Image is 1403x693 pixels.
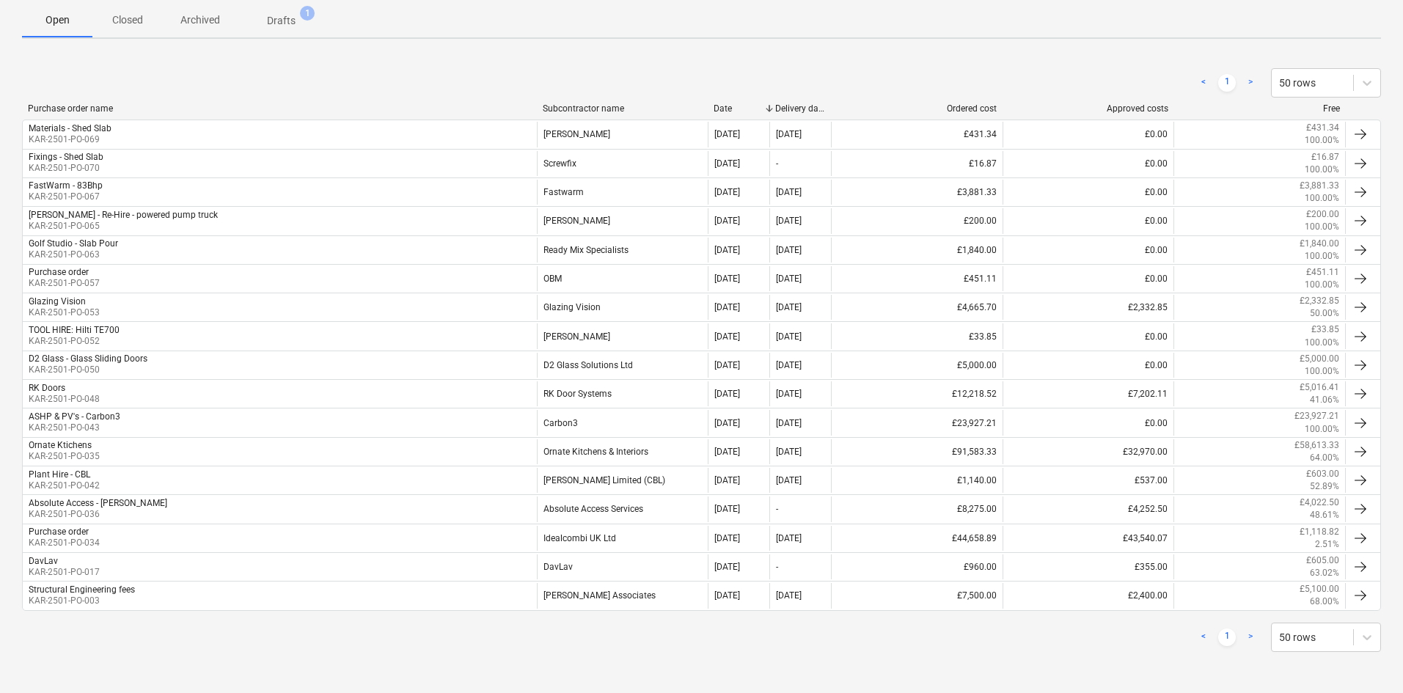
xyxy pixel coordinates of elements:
[29,277,100,290] p: KAR-2501-PO-057
[1300,180,1339,192] p: £3,881.33
[1300,583,1339,595] p: £5,100.00
[1003,410,1174,435] div: £0.00
[714,245,740,255] div: [DATE]
[1300,238,1339,250] p: £1,840.00
[831,496,1003,521] div: £8,275.00
[831,323,1003,348] div: £33.85
[776,590,802,601] div: [DATE]
[1330,623,1403,693] iframe: Chat Widget
[1310,307,1339,320] p: 50.00%
[537,353,708,378] div: D2 Glass Solutions Ltd
[1310,480,1339,493] p: 52.89%
[714,360,740,370] div: [DATE]
[714,274,740,284] div: [DATE]
[29,353,147,364] div: D2 Glass - Glass Sliding Doors
[775,103,825,114] div: Delivery date
[1003,180,1174,205] div: £0.00
[776,187,802,197] div: [DATE]
[776,331,802,342] div: [DATE]
[1306,122,1339,134] p: £431.34
[1003,554,1174,579] div: £355.00
[1003,295,1174,320] div: £2,332.85
[1294,410,1339,422] p: £23,927.21
[831,381,1003,406] div: £12,218.52
[29,191,103,203] p: KAR-2501-PO-067
[29,393,100,406] p: KAR-2501-PO-048
[537,323,708,348] div: [PERSON_NAME]
[1195,628,1212,646] a: Previous page
[1305,279,1339,291] p: 100.00%
[1180,103,1340,114] div: Free
[1310,567,1339,579] p: 63.02%
[1305,365,1339,378] p: 100.00%
[714,331,740,342] div: [DATE]
[1003,496,1174,521] div: £4,252.50
[29,422,120,434] p: KAR-2501-PO-043
[1003,151,1174,176] div: £0.00
[29,210,218,220] div: [PERSON_NAME] - Re-Hire - powered pump truck
[1242,628,1259,646] a: Next page
[831,295,1003,320] div: £4,665.70
[1003,266,1174,291] div: £0.00
[1218,628,1236,646] a: Page 1 is your current page
[29,364,147,376] p: KAR-2501-PO-050
[714,533,740,543] div: [DATE]
[1003,122,1174,147] div: £0.00
[1311,323,1339,336] p: £33.85
[831,122,1003,147] div: £431.34
[776,562,778,572] div: -
[29,566,100,579] p: KAR-2501-PO-017
[831,439,1003,464] div: £91,583.33
[1003,583,1174,608] div: £2,400.00
[1306,468,1339,480] p: £603.00
[29,307,100,319] p: KAR-2501-PO-053
[1310,595,1339,608] p: 68.00%
[831,554,1003,579] div: £960.00
[537,151,708,176] div: Screwfix
[714,590,740,601] div: [DATE]
[1310,394,1339,406] p: 41.06%
[1003,439,1174,464] div: £32,970.00
[714,158,740,169] div: [DATE]
[776,360,802,370] div: [DATE]
[537,238,708,263] div: Ready Mix Specialists
[776,475,802,485] div: [DATE]
[831,266,1003,291] div: £451.11
[837,103,997,114] div: Ordered cost
[1003,526,1174,551] div: £43,540.07
[110,12,145,28] p: Closed
[29,335,120,348] p: KAR-2501-PO-052
[28,103,531,114] div: Purchase order name
[714,475,740,485] div: [DATE]
[29,450,100,463] p: KAR-2501-PO-035
[1305,221,1339,233] p: 100.00%
[1003,323,1174,348] div: £0.00
[831,151,1003,176] div: £16.87
[714,103,763,114] div: Date
[776,302,802,312] div: [DATE]
[1003,208,1174,233] div: £0.00
[29,383,65,393] div: RK Doors
[537,381,708,406] div: RK Door Systems
[1305,164,1339,176] p: 100.00%
[1300,353,1339,365] p: £5,000.00
[537,468,708,493] div: [PERSON_NAME] Limited (CBL)
[714,447,740,457] div: [DATE]
[776,216,802,226] div: [DATE]
[29,152,103,162] div: Fixings - Shed Slab
[1306,208,1339,221] p: £200.00
[29,220,218,232] p: KAR-2501-PO-065
[714,562,740,572] div: [DATE]
[29,180,103,191] div: FastWarm - 83Bhp
[1008,103,1168,114] div: Approved costs
[1300,381,1339,394] p: £5,016.41
[1305,192,1339,205] p: 100.00%
[776,245,802,255] div: [DATE]
[831,410,1003,435] div: £23,927.21
[29,133,111,146] p: KAR-2501-PO-069
[714,216,740,226] div: [DATE]
[29,498,167,508] div: Absolute Access - [PERSON_NAME]
[537,496,708,521] div: Absolute Access Services
[1305,250,1339,263] p: 100.00%
[1311,151,1339,164] p: £16.87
